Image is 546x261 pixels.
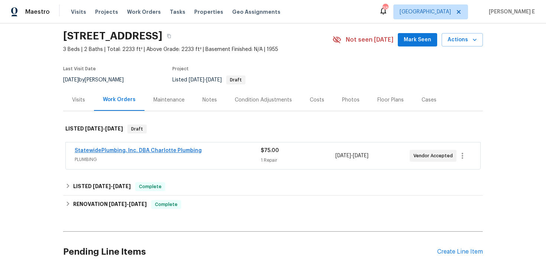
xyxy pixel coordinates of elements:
[105,126,123,131] span: [DATE]
[63,77,79,83] span: [DATE]
[335,153,351,158] span: [DATE]
[206,77,222,83] span: [DATE]
[63,117,483,141] div: LISTED [DATE]-[DATE]Draft
[127,8,161,16] span: Work Orders
[63,67,96,71] span: Last Visit Date
[346,36,393,43] span: Not seen [DATE]
[129,202,147,207] span: [DATE]
[93,184,131,189] span: -
[75,156,261,163] span: PLUMBING
[152,201,181,208] span: Complete
[310,96,324,104] div: Costs
[189,77,204,83] span: [DATE]
[85,126,103,131] span: [DATE]
[63,46,332,53] span: 3 Beds | 2 Baths | Total: 2233 ft² | Above Grade: 2233 ft² | Basement Finished: N/A | 1955
[136,183,165,190] span: Complete
[227,78,245,82] span: Draft
[85,126,123,131] span: -
[194,8,223,16] span: Properties
[153,96,185,104] div: Maintenance
[170,9,185,14] span: Tasks
[448,35,477,45] span: Actions
[109,202,127,207] span: [DATE]
[383,4,388,12] div: 38
[103,96,136,103] div: Work Orders
[342,96,360,104] div: Photos
[63,196,483,213] div: RENOVATION [DATE]-[DATE]Complete
[404,35,431,45] span: Mark Seen
[232,8,280,16] span: Geo Assignments
[73,200,147,209] h6: RENOVATION
[93,184,111,189] span: [DATE]
[377,96,404,104] div: Floor Plans
[63,178,483,196] div: LISTED [DATE]-[DATE]Complete
[113,184,131,189] span: [DATE]
[63,75,133,84] div: by [PERSON_NAME]
[235,96,292,104] div: Condition Adjustments
[71,8,86,16] span: Visits
[202,96,217,104] div: Notes
[25,8,50,16] span: Maestro
[72,96,85,104] div: Visits
[422,96,436,104] div: Cases
[437,248,483,255] div: Create Line Item
[162,29,176,43] button: Copy Address
[442,33,483,47] button: Actions
[486,8,535,16] span: [PERSON_NAME] E
[413,152,456,159] span: Vendor Accepted
[335,152,368,159] span: -
[189,77,222,83] span: -
[73,182,131,191] h6: LISTED
[128,125,146,133] span: Draft
[65,125,123,133] h6: LISTED
[172,77,246,83] span: Listed
[172,67,189,71] span: Project
[63,32,162,40] h2: [STREET_ADDRESS]
[261,148,279,153] span: $75.00
[75,148,202,153] a: StatewidePlumbing, Inc. DBA Charlotte Plumbing
[398,33,437,47] button: Mark Seen
[353,153,368,158] span: [DATE]
[109,202,147,207] span: -
[261,157,335,164] div: 1 Repair
[400,8,451,16] span: [GEOGRAPHIC_DATA]
[95,8,118,16] span: Projects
